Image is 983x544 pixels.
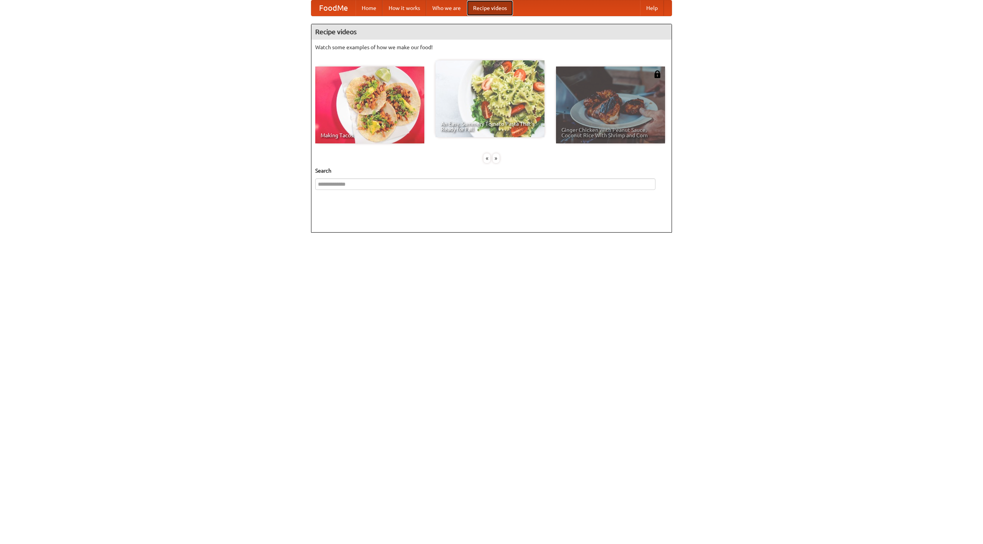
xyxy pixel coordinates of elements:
a: Home [356,0,382,16]
a: FoodMe [311,0,356,16]
span: Making Tacos [321,133,419,138]
p: Watch some examples of how we make our food! [315,43,668,51]
a: Help [640,0,664,16]
a: An Easy, Summery Tomato Pasta That's Ready for Fall [435,60,544,137]
a: Making Tacos [315,67,424,143]
h4: Recipe videos [311,24,672,40]
a: How it works [382,0,426,16]
span: An Easy, Summery Tomato Pasta That's Ready for Fall [441,121,539,132]
a: Who we are [426,0,467,16]
a: Recipe videos [467,0,513,16]
h5: Search [315,167,668,175]
div: » [493,153,500,163]
img: 483408.png [654,70,661,78]
div: « [483,153,490,163]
